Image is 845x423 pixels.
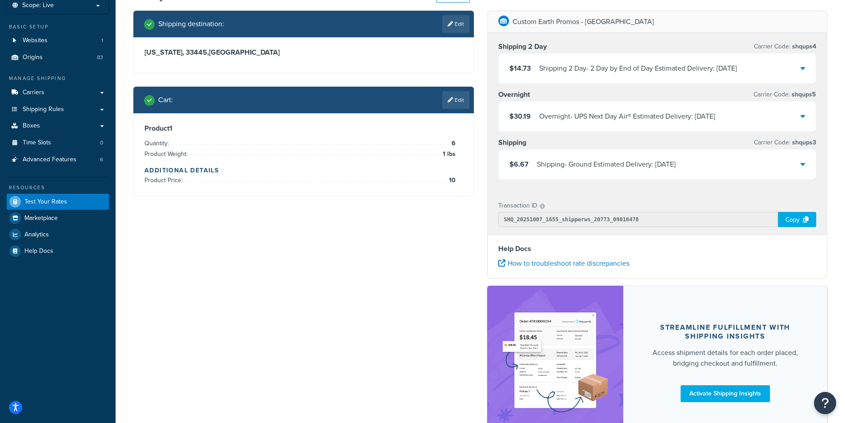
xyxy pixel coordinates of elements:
div: Access shipment details for each order placed, bridging checkout and fulfillment. [645,347,806,369]
h4: Help Docs [498,243,817,254]
a: How to troubleshoot rate discrepancies [498,258,629,268]
li: Time Slots [7,135,109,151]
span: 1 [101,37,103,44]
a: Activate Shipping Insights [681,385,770,402]
a: Boxes [7,118,109,134]
a: Marketplace [7,210,109,226]
p: Carrier Code: [754,40,816,53]
span: Scope: Live [22,2,54,9]
span: Product Price: [144,176,185,185]
a: Edit [442,91,469,109]
h3: Product 1 [144,124,463,133]
h3: [US_STATE], 33445 , [GEOGRAPHIC_DATA] [144,48,463,57]
a: Advanced Features6 [7,152,109,168]
span: 1 lbs [441,149,456,160]
div: Manage Shipping [7,75,109,82]
span: 6 [449,138,456,149]
li: Websites [7,32,109,49]
h2: Cart : [158,96,173,104]
a: Analytics [7,227,109,243]
li: Advanced Features [7,152,109,168]
span: $30.19 [509,111,531,121]
span: Quantity: [144,139,171,148]
span: Boxes [23,122,40,130]
span: $6.67 [509,159,529,169]
a: Edit [442,15,469,33]
span: Product Weight: [144,149,190,159]
div: Overnight - UPS Next Day Air® Estimated Delivery: [DATE] [539,110,715,123]
button: Open Resource Center [814,392,836,414]
span: Origins [23,54,43,61]
h4: Additional Details [144,166,463,175]
span: 6 [100,156,103,164]
h3: Shipping [498,138,526,147]
p: Custom Earth Promos - [GEOGRAPHIC_DATA] [513,16,654,28]
span: Websites [23,37,48,44]
div: Copy [778,212,816,227]
a: Time Slots0 [7,135,109,151]
span: Carriers [23,89,44,96]
div: Streamline Fulfillment with Shipping Insights [645,323,806,341]
a: Help Docs [7,243,109,259]
span: 83 [97,54,103,61]
div: Basic Setup [7,23,109,31]
h3: Shipping 2 Day [498,42,547,51]
span: 10 [447,175,456,186]
span: Shipping Rules [23,106,64,113]
a: Carriers [7,84,109,101]
a: Test Your Rates [7,194,109,210]
span: Advanced Features [23,156,76,164]
h3: Overnight [498,90,530,99]
span: $14.73 [509,63,531,73]
span: Analytics [24,231,49,239]
a: Websites1 [7,32,109,49]
a: Origins83 [7,49,109,66]
p: Carrier Code: [753,88,816,101]
span: shqups4 [790,42,816,51]
a: Shipping Rules [7,101,109,118]
span: shqups5 [790,90,816,99]
p: Carrier Code: [754,136,816,149]
span: 0 [100,139,103,147]
span: Help Docs [24,247,53,255]
span: Marketplace [24,215,58,222]
div: Resources [7,184,109,192]
li: Origins [7,49,109,66]
span: shqups3 [790,138,816,147]
div: Shipping - Ground Estimated Delivery: [DATE] [537,158,676,171]
span: Test Your Rates [24,198,67,206]
p: Transaction ID [498,200,537,212]
span: Time Slots [23,139,51,147]
div: Shipping 2 Day - 2 Day by End of Day Estimated Delivery: [DATE] [539,62,737,75]
h2: Shipping destination : [158,20,224,28]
